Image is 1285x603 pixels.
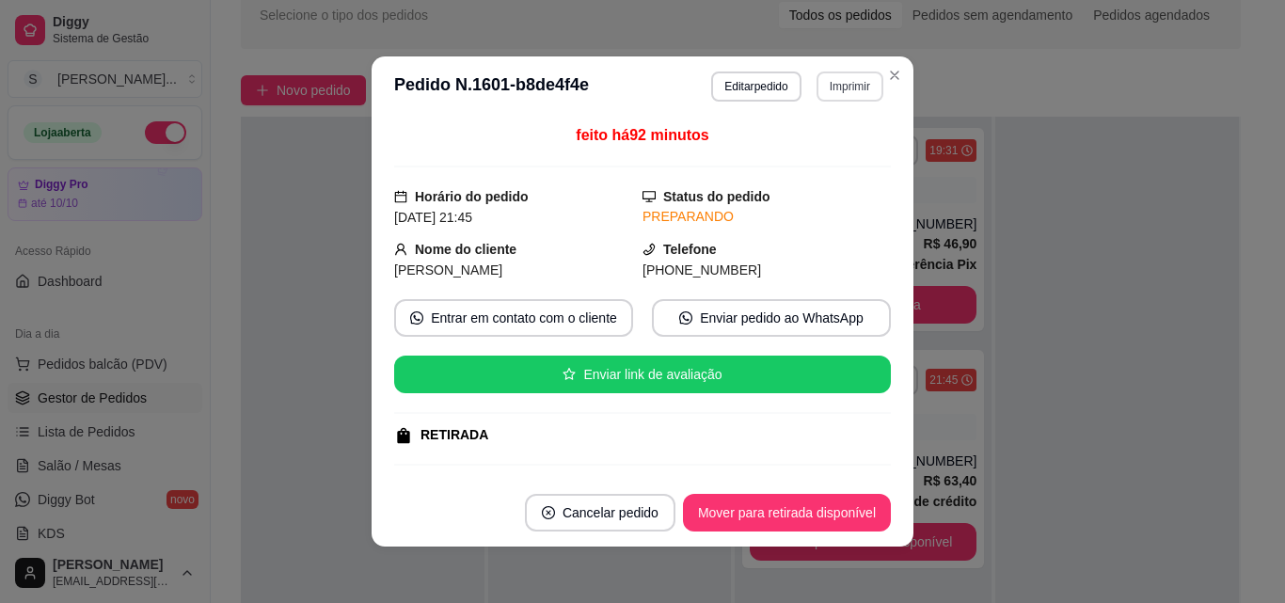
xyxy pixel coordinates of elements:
[394,190,407,203] span: calendar
[563,368,576,381] span: star
[415,189,529,204] strong: Horário do pedido
[394,210,472,225] span: [DATE] 21:45
[711,71,801,102] button: Editarpedido
[394,299,633,337] button: whats-appEntrar em contato com o cliente
[542,506,555,519] span: close-circle
[525,494,675,532] button: close-circleCancelar pedido
[394,71,589,102] h3: Pedido N. 1601-b8de4f4e
[663,189,770,204] strong: Status do pedido
[642,190,656,203] span: desktop
[880,60,910,90] button: Close
[683,494,891,532] button: Mover para retirada disponível
[415,242,516,257] strong: Nome do cliente
[652,299,891,337] button: whats-appEnviar pedido ao WhatsApp
[663,242,717,257] strong: Telefone
[420,425,488,445] div: RETIRADA
[576,127,708,143] span: feito há 92 minutos
[679,311,692,325] span: whats-app
[410,311,423,325] span: whats-app
[817,71,883,102] button: Imprimir
[642,243,656,256] span: phone
[394,243,407,256] span: user
[642,262,761,278] span: [PHONE_NUMBER]
[394,356,891,393] button: starEnviar link de avaliação
[642,207,891,227] div: PREPARANDO
[394,262,502,278] span: [PERSON_NAME]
